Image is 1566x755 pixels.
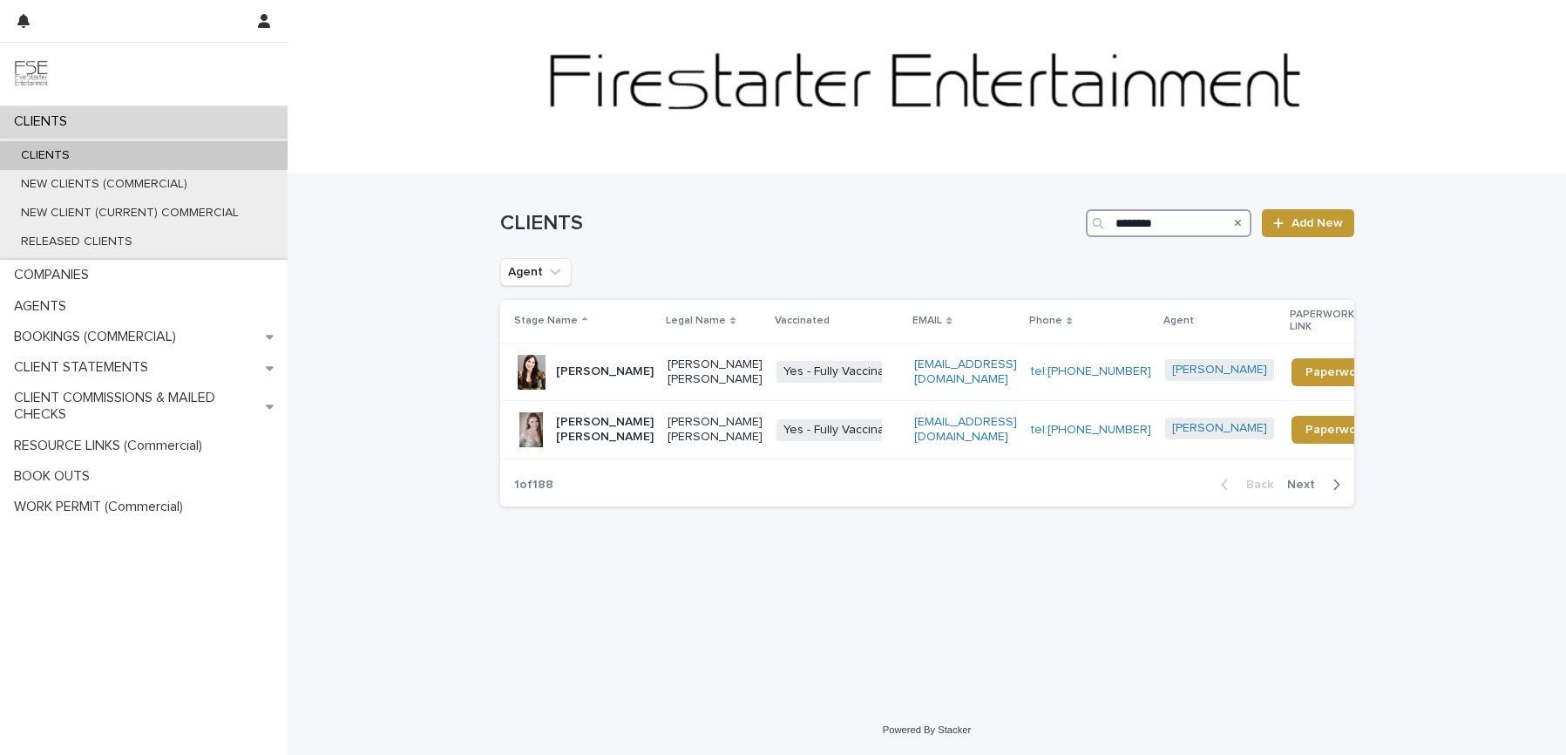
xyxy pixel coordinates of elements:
[556,364,654,379] p: [PERSON_NAME]
[1287,479,1325,491] span: Next
[7,298,80,315] p: AGENTS
[1031,365,1151,377] a: tel:[PHONE_NUMBER]
[1029,311,1062,330] p: Phone
[1305,366,1367,378] span: Paperwork
[1262,209,1353,237] a: Add New
[776,361,910,383] span: Yes - Fully Vaccinated
[7,359,162,376] p: CLIENT STATEMENTS
[912,311,942,330] p: EMAIL
[500,211,1080,236] h1: CLIENTS
[500,401,1410,459] tr: [PERSON_NAME] [PERSON_NAME][PERSON_NAME] [PERSON_NAME]Yes - Fully Vaccinated[EMAIL_ADDRESS][DOMAI...
[7,148,84,163] p: CLIENTS
[1031,424,1151,436] a: tel:[PHONE_NUMBER]
[1172,363,1267,377] a: [PERSON_NAME]
[556,415,654,445] p: [PERSON_NAME] [PERSON_NAME]
[883,724,971,735] a: Powered By Stacker
[776,419,910,441] span: Yes - Fully Vaccinated
[514,311,578,330] p: Stage Name
[1280,477,1354,493] button: Next
[7,113,81,130] p: CLIENTS
[1305,424,1367,436] span: Paperwork
[668,415,763,445] p: [PERSON_NAME] [PERSON_NAME]
[1163,311,1194,330] p: Agent
[7,499,197,515] p: WORK PERMIT (Commercial)
[666,311,726,330] p: Legal Name
[7,468,104,485] p: BOOK OUTS
[500,258,572,286] button: Agent
[14,57,49,92] img: 9JgRvJ3ETPGCJDhvPVA5
[914,358,1017,385] a: [EMAIL_ADDRESS][DOMAIN_NAME]
[1172,421,1267,436] a: [PERSON_NAME]
[1236,479,1273,491] span: Back
[914,416,1017,443] a: [EMAIL_ADDRESS][DOMAIN_NAME]
[7,206,253,221] p: NEW CLIENT (CURRENT) COMMERCIAL
[7,267,103,283] p: COMPANIES
[1291,416,1381,444] a: Paperwork
[500,343,1410,401] tr: [PERSON_NAME][PERSON_NAME] [PERSON_NAME]Yes - Fully Vaccinated[EMAIL_ADDRESS][DOMAIN_NAME]tel:[PH...
[1290,305,1372,337] p: PAPERWORK LINK
[7,177,201,192] p: NEW CLIENTS (COMMERCIAL)
[668,357,763,387] p: [PERSON_NAME] [PERSON_NAME]
[7,390,266,423] p: CLIENT COMMISSIONS & MAILED CHECKS
[1291,358,1381,386] a: Paperwork
[7,438,216,454] p: RESOURCE LINKS (Commercial)
[7,235,146,249] p: RELEASED CLIENTS
[1086,209,1251,237] input: Search
[775,311,830,330] p: Vaccinated
[1207,477,1280,493] button: Back
[7,329,190,345] p: BOOKINGS (COMMERCIAL)
[500,464,567,507] p: 1 of 188
[1291,217,1343,229] span: Add New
